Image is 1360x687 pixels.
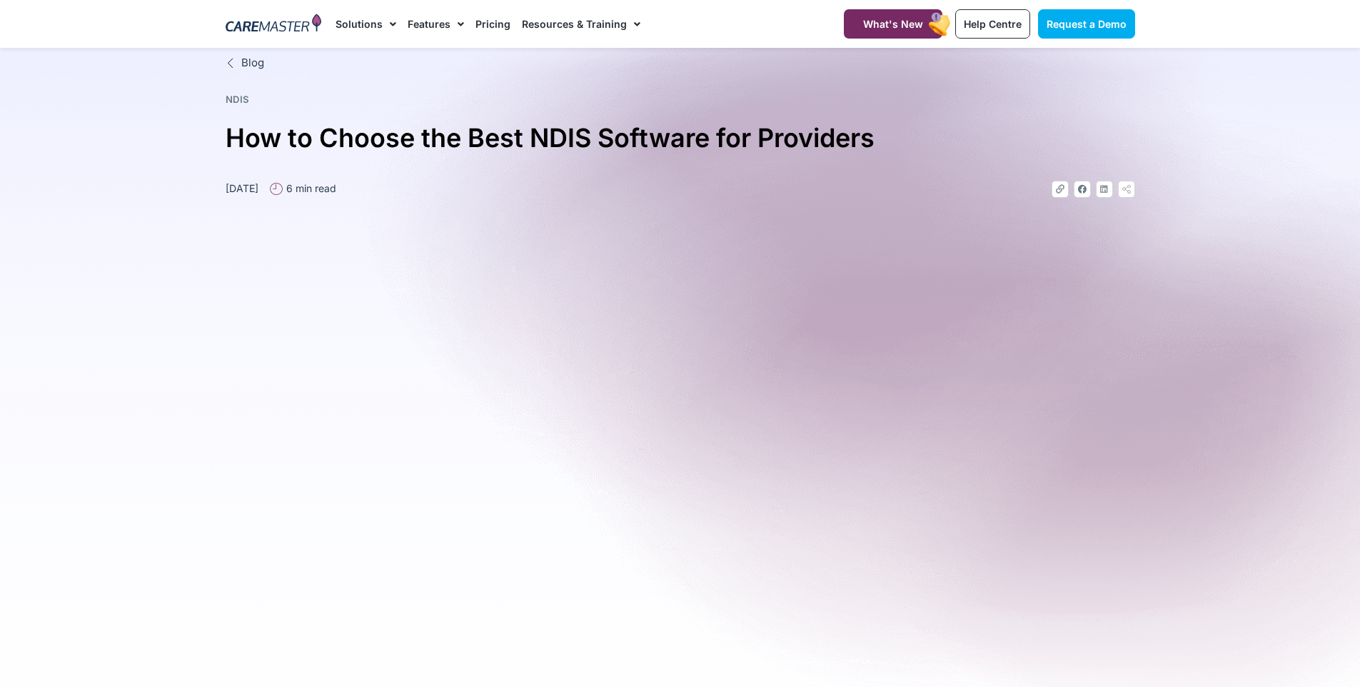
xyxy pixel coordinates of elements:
a: What's New [844,9,942,39]
span: Help Centre [964,18,1022,30]
a: Request a Demo [1038,9,1135,39]
time: [DATE] [226,182,258,194]
a: Help Centre [955,9,1030,39]
span: Request a Demo [1047,18,1127,30]
span: 6 min read [283,181,336,196]
a: Blog [226,55,1135,71]
span: Blog [238,55,264,71]
a: NDIS [226,94,249,105]
img: CareMaster Logo [226,14,322,35]
h1: How to Choose the Best NDIS Software for Providers [226,117,1135,159]
span: What's New [863,18,923,30]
